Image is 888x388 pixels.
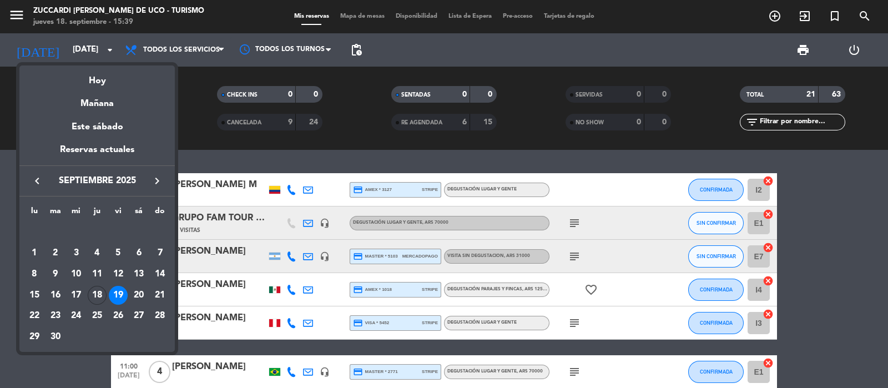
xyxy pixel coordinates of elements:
td: 1 de septiembre de 2025 [24,243,45,264]
td: 8 de septiembre de 2025 [24,264,45,285]
div: 10 [67,265,85,284]
td: SEP. [24,222,170,243]
td: 13 de septiembre de 2025 [129,264,150,285]
td: 3 de septiembre de 2025 [65,243,87,264]
td: 17 de septiembre de 2025 [65,285,87,306]
i: keyboard_arrow_left [31,174,44,188]
th: lunes [24,205,45,222]
div: 30 [46,327,65,346]
i: keyboard_arrow_right [150,174,164,188]
div: 3 [67,244,85,263]
div: 25 [88,306,107,325]
td: 26 de septiembre de 2025 [108,305,129,326]
th: sábado [129,205,150,222]
button: keyboard_arrow_right [147,174,167,188]
div: 13 [129,265,148,284]
td: 5 de septiembre de 2025 [108,243,129,264]
div: 14 [150,265,169,284]
td: 6 de septiembre de 2025 [129,243,150,264]
td: 16 de septiembre de 2025 [45,285,66,306]
div: Este sábado [19,112,175,143]
div: 23 [46,306,65,325]
div: Reservas actuales [19,143,175,165]
span: septiembre 2025 [47,174,147,188]
td: 2 de septiembre de 2025 [45,243,66,264]
th: miércoles [65,205,87,222]
div: 2 [46,244,65,263]
td: 28 de septiembre de 2025 [149,305,170,326]
td: 23 de septiembre de 2025 [45,305,66,326]
td: 27 de septiembre de 2025 [129,305,150,326]
td: 19 de septiembre de 2025 [108,285,129,306]
div: 21 [150,286,169,305]
th: martes [45,205,66,222]
div: Mañana [19,88,175,111]
div: Hoy [19,65,175,88]
div: 4 [88,244,107,263]
button: keyboard_arrow_left [27,174,47,188]
div: 28 [150,306,169,325]
div: 20 [129,286,148,305]
td: 15 de septiembre de 2025 [24,285,45,306]
td: 20 de septiembre de 2025 [129,285,150,306]
td: 21 de septiembre de 2025 [149,285,170,306]
td: 29 de septiembre de 2025 [24,326,45,347]
div: 6 [129,244,148,263]
th: jueves [87,205,108,222]
td: 22 de septiembre de 2025 [24,305,45,326]
div: 5 [109,244,128,263]
div: 22 [25,306,44,325]
td: 11 de septiembre de 2025 [87,264,108,285]
td: 14 de septiembre de 2025 [149,264,170,285]
div: 16 [46,286,65,305]
td: 9 de septiembre de 2025 [45,264,66,285]
th: viernes [108,205,129,222]
td: 10 de septiembre de 2025 [65,264,87,285]
td: 30 de septiembre de 2025 [45,326,66,347]
div: 17 [67,286,85,305]
th: domingo [149,205,170,222]
div: 11 [88,265,107,284]
div: 15 [25,286,44,305]
div: 24 [67,306,85,325]
div: 26 [109,306,128,325]
div: 18 [88,286,107,305]
td: 25 de septiembre de 2025 [87,305,108,326]
div: 8 [25,265,44,284]
div: 19 [109,286,128,305]
div: 1 [25,244,44,263]
div: 27 [129,306,148,325]
div: 12 [109,265,128,284]
div: 9 [46,265,65,284]
td: 12 de septiembre de 2025 [108,264,129,285]
td: 4 de septiembre de 2025 [87,243,108,264]
div: 7 [150,244,169,263]
td: 18 de septiembre de 2025 [87,285,108,306]
div: 29 [25,327,44,346]
td: 24 de septiembre de 2025 [65,305,87,326]
td: 7 de septiembre de 2025 [149,243,170,264]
